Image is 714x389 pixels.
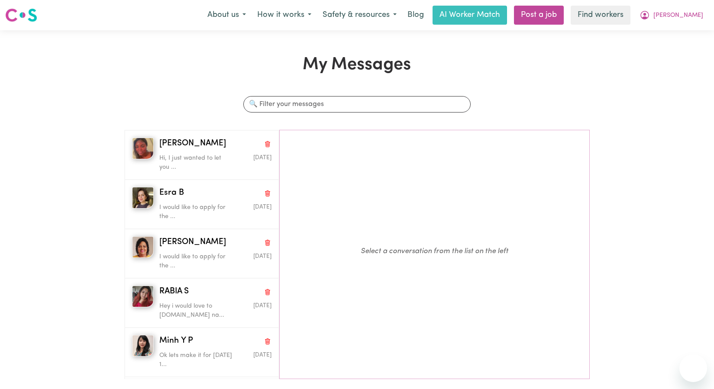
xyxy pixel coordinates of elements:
p: Hey i would love to [DOMAIN_NAME] na... [159,302,234,320]
button: Dina G[PERSON_NAME]Delete conversationHi, I just wanted to let you ...Message sent on September 0... [125,130,279,180]
span: RABIA S [159,286,189,298]
img: Minh Y P [132,335,154,357]
em: Select a conversation from the list on the left [361,248,508,255]
button: About us [202,6,252,24]
button: Delete conversation [264,237,271,248]
span: Message sent on August 1, 2025 [253,303,271,309]
p: I would like to apply for the ... [159,252,234,271]
p: I would like to apply for the ... [159,203,234,222]
img: RABIA S [132,286,154,307]
button: Safety & resources [317,6,402,24]
button: Minh Y PMinh Y PDelete conversationOk lets make it for [DATE] 1...Message sent on August 3, 2025 [125,328,279,377]
span: [PERSON_NAME] [159,138,226,150]
a: AI Worker Match [433,6,507,25]
a: Post a job [514,6,564,25]
img: Careseekers logo [5,7,37,23]
a: Blog [402,6,429,25]
button: My Account [634,6,709,24]
input: 🔍 Filter your messages [243,96,471,113]
img: Ashika J [132,236,154,258]
button: Ashika J[PERSON_NAME]Delete conversationI would like to apply for the ...Message sent on August 3... [125,229,279,278]
span: [PERSON_NAME] [653,11,703,20]
iframe: Button to launch messaging window [679,354,707,382]
button: Delete conversation [264,286,271,297]
button: RABIA SRABIA SDelete conversationHey i would love to [DOMAIN_NAME] na...Message sent on August 1,... [125,278,279,328]
button: Delete conversation [264,187,271,199]
a: Careseekers logo [5,5,37,25]
button: How it works [252,6,317,24]
button: Esra BEsra BDelete conversationI would like to apply for the ...Message sent on September 5, 2025 [125,180,279,229]
span: Minh Y P [159,335,193,347]
img: Dina G [132,138,154,159]
span: Message sent on September 0, 2025 [253,155,271,161]
span: Esra B [159,187,184,199]
span: Message sent on August 3, 2025 [253,352,271,358]
h1: My Messages [124,55,590,75]
p: Hi, I just wanted to let you ... [159,154,234,172]
span: Message sent on September 5, 2025 [253,204,271,210]
a: Find workers [571,6,630,25]
span: [PERSON_NAME] [159,236,226,249]
span: Message sent on August 3, 2025 [253,254,271,259]
button: Delete conversation [264,335,271,347]
img: Esra B [132,187,154,209]
button: Delete conversation [264,138,271,149]
p: Ok lets make it for [DATE] 1... [159,351,234,370]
